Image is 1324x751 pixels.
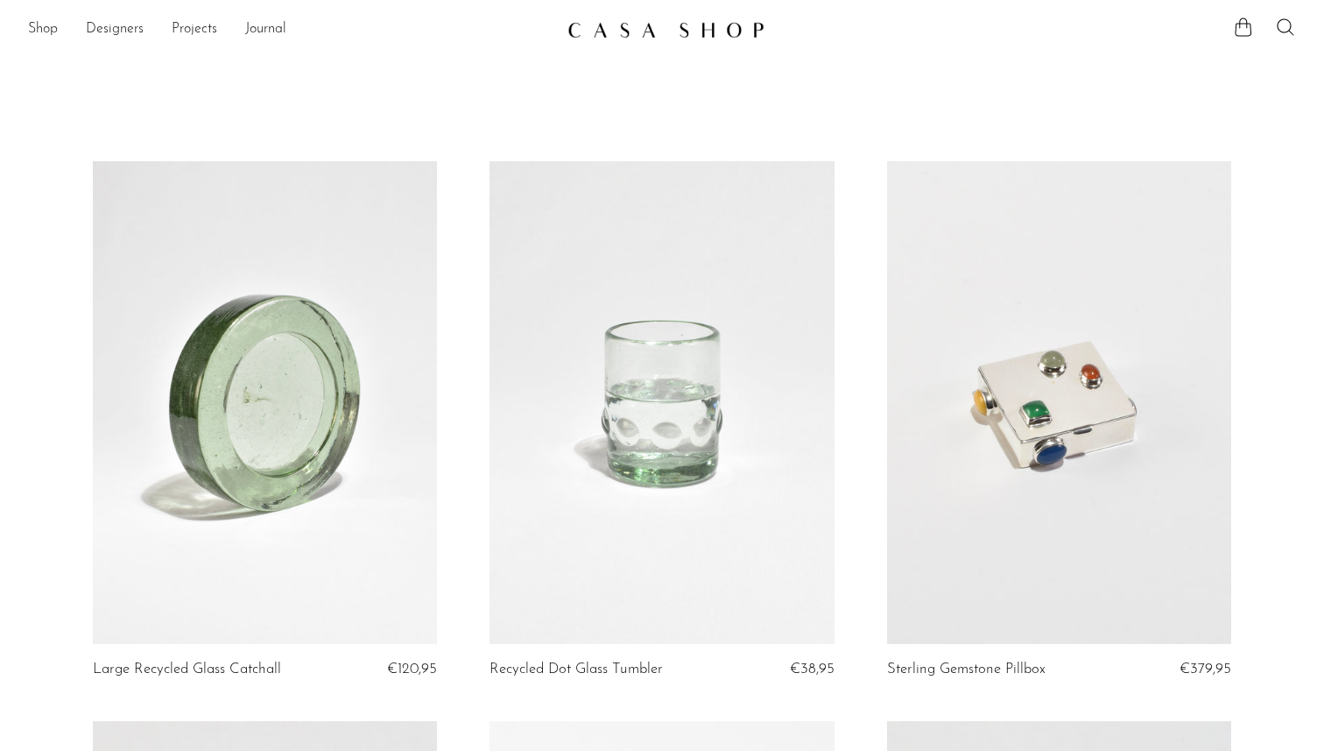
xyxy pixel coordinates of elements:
[28,15,553,45] ul: NEW HEADER MENU
[93,662,281,677] a: Large Recycled Glass Catchall
[489,662,663,677] a: Recycled Dot Glass Tumbler
[245,18,286,41] a: Journal
[387,662,437,677] span: €120,95
[28,15,553,45] nav: Desktop navigation
[28,18,58,41] a: Shop
[172,18,217,41] a: Projects
[790,662,835,677] span: €38,95
[1180,662,1231,677] span: €379,95
[887,662,1046,677] a: Sterling Gemstone Pillbox
[86,18,144,41] a: Designers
